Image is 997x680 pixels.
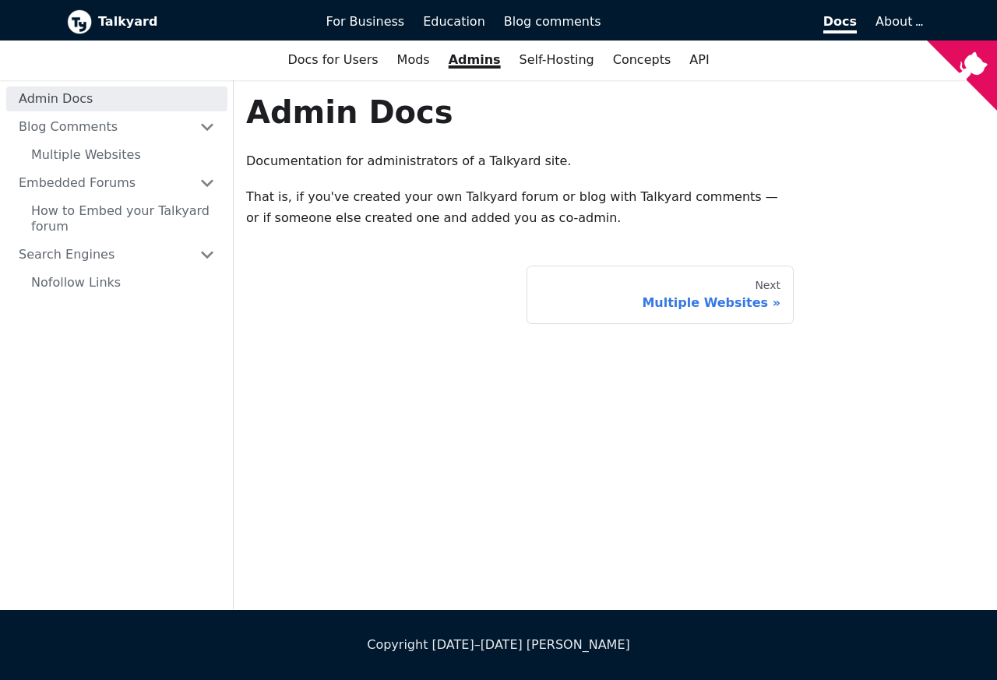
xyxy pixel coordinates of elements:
b: Talkyard [98,12,305,32]
h1: Admin Docs [246,93,794,132]
a: Self-Hosting [510,47,604,73]
a: Docs for Users [278,47,387,73]
a: NextMultiple Websites [527,266,794,325]
span: Education [423,14,485,29]
a: Search Engines [6,242,227,267]
nav: Docs pages navigation [246,266,794,325]
a: Embedded Forums [6,171,227,196]
a: Admins [439,47,510,73]
a: Multiple Websites [19,143,227,167]
a: Blog comments [495,9,611,35]
p: That is, if you've created your own Talkyard forum or blog with Talkyard comments — or if someone... [246,187,794,228]
a: Talkyard logoTalkyard [67,9,305,34]
a: API [680,47,718,73]
a: How to Embed your Talkyard forum [19,199,227,239]
a: Education [414,9,495,35]
a: Mods [388,47,439,73]
img: Talkyard logo [67,9,92,34]
a: Concepts [604,47,681,73]
a: Blog Comments [6,115,227,139]
a: Docs [611,9,867,35]
a: Nofollow Links [19,270,227,295]
span: Blog comments [504,14,601,29]
div: Next [540,279,781,293]
span: For Business [326,14,405,29]
p: Documentation for administrators of a Talkyard site. [246,151,794,171]
div: Multiple Websites [540,295,781,311]
a: Admin Docs [6,86,227,111]
a: About [875,14,921,29]
div: Copyright [DATE]–[DATE] [PERSON_NAME] [67,635,930,655]
span: Docs [823,14,857,33]
a: For Business [317,9,414,35]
